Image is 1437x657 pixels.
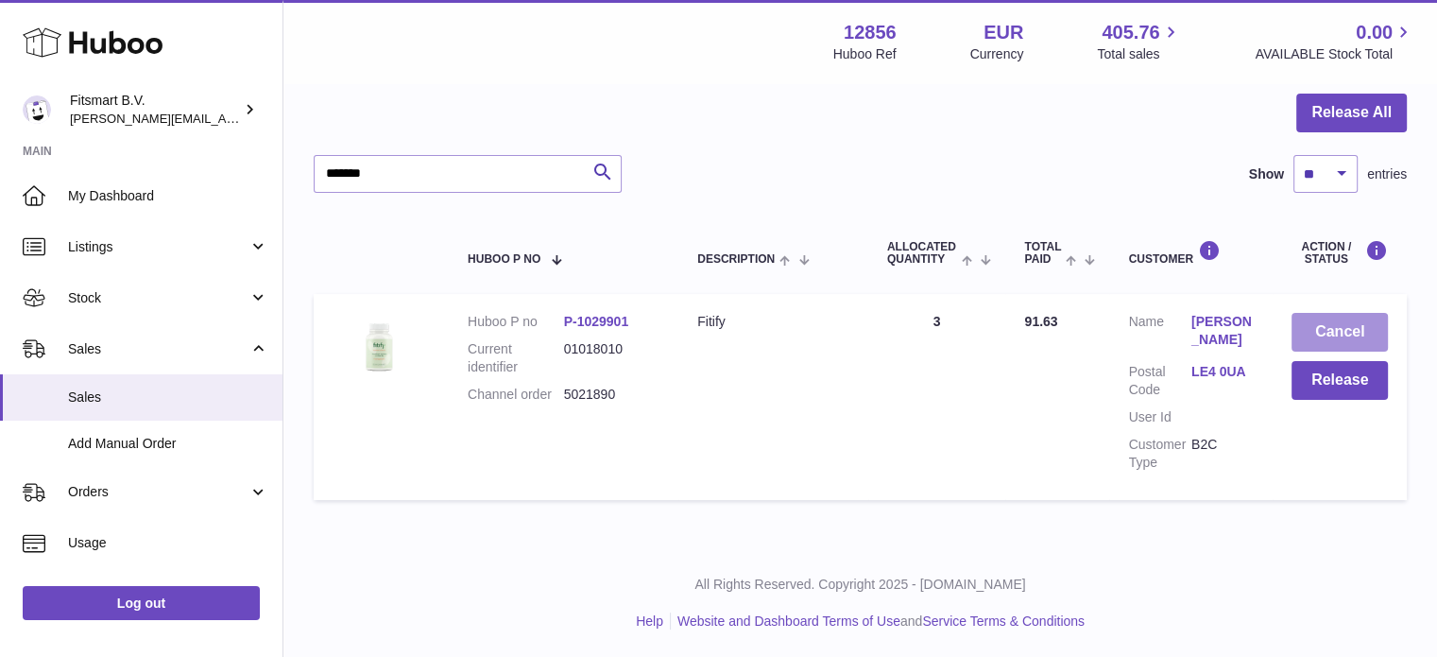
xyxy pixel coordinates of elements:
span: 0.00 [1356,20,1393,45]
span: Huboo P no [468,253,540,266]
a: Website and Dashboard Terms of Use [677,614,900,629]
span: Stock [68,289,248,307]
div: Customer [1128,240,1254,266]
span: Total paid [1024,241,1061,266]
dt: Huboo P no [468,313,564,331]
p: All Rights Reserved. Copyright 2025 - [DOMAIN_NAME] [299,576,1422,594]
span: [PERSON_NAME][EMAIL_ADDRESS][DOMAIN_NAME] [70,111,379,126]
a: Log out [23,586,260,620]
button: Release All [1296,94,1407,132]
div: Currency [970,45,1024,63]
dd: B2C [1191,436,1254,472]
a: LE4 0UA [1191,363,1254,381]
span: Sales [68,389,268,406]
dt: Postal Code [1128,363,1190,399]
span: My Dashboard [68,187,268,205]
div: Huboo Ref [833,45,897,63]
td: 3 [868,294,1006,499]
a: [PERSON_NAME] [1191,313,1254,349]
span: AVAILABLE Stock Total [1255,45,1414,63]
span: Usage [68,534,268,552]
dt: Name [1128,313,1190,354]
span: Add Manual Order [68,435,268,453]
a: 0.00 AVAILABLE Stock Total [1255,20,1414,63]
dd: 01018010 [564,340,660,376]
dd: 5021890 [564,386,660,404]
span: 405.76 [1102,20,1159,45]
span: Sales [68,340,248,358]
span: Listings [68,238,248,256]
dt: Current identifier [468,340,564,376]
span: Description [697,253,775,266]
span: ALLOCATED Quantity [887,241,957,266]
img: 128561739542540.png [333,313,427,380]
strong: 12856 [844,20,897,45]
a: P-1029901 [564,314,629,329]
label: Show [1249,165,1284,183]
button: Release [1292,361,1388,400]
img: jonathan@leaderoo.com [23,95,51,124]
button: Cancel [1292,313,1388,352]
span: 91.63 [1024,314,1057,329]
a: Service Terms & Conditions [922,614,1085,629]
span: Total sales [1097,45,1181,63]
a: 405.76 Total sales [1097,20,1181,63]
dt: Customer Type [1128,436,1190,472]
a: Help [636,614,663,629]
li: and [671,613,1085,631]
div: Fitify [697,313,849,331]
dt: User Id [1128,408,1190,426]
div: Action / Status [1292,240,1388,266]
div: Fitsmart B.V. [70,92,240,128]
span: entries [1367,165,1407,183]
dt: Channel order [468,386,564,404]
strong: EUR [984,20,1023,45]
span: Orders [68,483,248,501]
